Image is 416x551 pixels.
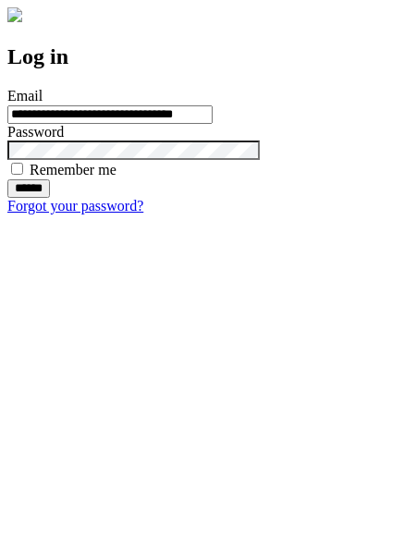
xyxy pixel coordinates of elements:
label: Password [7,124,64,140]
img: logo-4e3dc11c47720685a147b03b5a06dd966a58ff35d612b21f08c02c0306f2b779.png [7,7,22,22]
label: Email [7,88,43,104]
h2: Log in [7,44,409,69]
label: Remember me [30,162,116,178]
a: Forgot your password? [7,198,143,214]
